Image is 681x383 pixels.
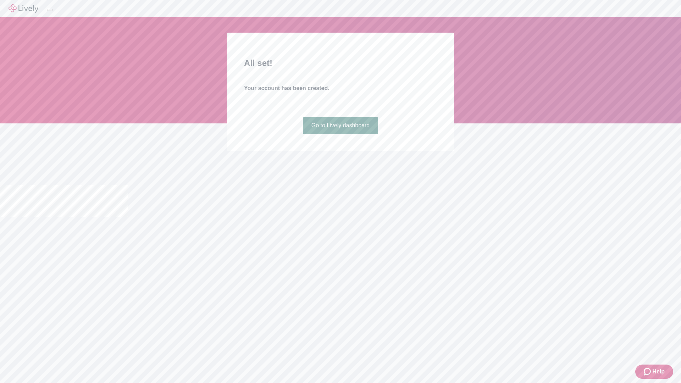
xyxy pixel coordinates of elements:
[47,9,52,11] button: Log out
[244,57,437,70] h2: All set!
[635,365,673,379] button: Zendesk support iconHelp
[244,84,437,93] h4: Your account has been created.
[644,367,652,376] svg: Zendesk support icon
[303,117,378,134] a: Go to Lively dashboard
[9,4,38,13] img: Lively
[652,367,665,376] span: Help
